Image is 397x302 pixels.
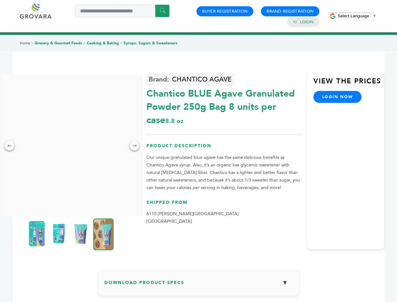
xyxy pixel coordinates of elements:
[300,19,314,25] a: Login
[31,41,34,46] span: >
[202,8,248,14] a: Buyer Registration
[124,41,178,46] a: Syrups, Sugars & Sweeteners
[73,221,89,246] img: Chantico BLUE Agave Granulated Powder 250g Bag 8 units per case 8.8 oz
[146,143,301,154] h3: Product Description
[146,74,234,85] a: CHANTICO AGAVE
[146,199,301,210] h3: Shipped From
[120,41,123,46] span: >
[93,218,114,250] img: Chantico BLUE Agave Granulated Powder 250g Bag 8 units per case 8.8 oz
[313,91,362,103] a: login now
[338,14,369,18] span: Select Language
[165,117,183,125] span: 8.8 oz
[4,141,14,151] div: ←
[104,276,293,294] h3: Download Product Specs
[130,141,140,151] div: →
[51,221,67,246] img: Chantico BLUE Agave Granulated Powder 250g Bag 8 units per case 8.8 oz Nutrition Info
[83,41,86,46] span: >
[20,41,30,46] a: Home
[313,76,384,91] h3: View the Prices
[75,5,169,17] input: Search a product or brand...
[146,210,301,225] p: 6110 [PERSON_NAME][GEOGRAPHIC_DATA] [GEOGRAPHIC_DATA]
[267,8,314,14] a: Brand Registration
[35,41,82,46] a: Grocery & Gourmet Foods
[146,84,301,127] div: Chantico BLUE Agave Granulated Powder 250g Bag 8 units per case
[87,41,119,46] a: Cooking & Baking
[146,154,301,192] p: Our unique granulated blue agave has the same delicious benefits as Chantico Agave syrup. Also, i...
[338,14,377,18] a: Select Language​
[29,221,45,246] img: Chantico BLUE Agave Granulated Powder 250g Bag 8 units per case 8.8 oz Product Label
[372,14,377,18] span: ▼
[277,276,293,289] button: ▼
